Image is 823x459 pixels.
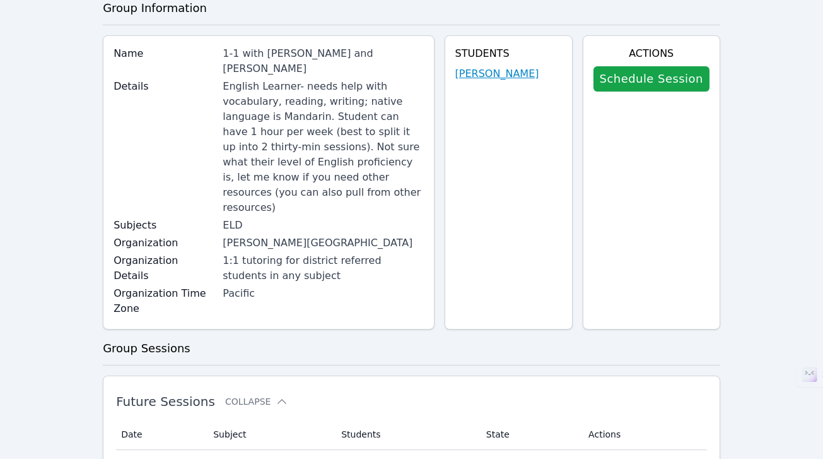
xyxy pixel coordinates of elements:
[114,218,215,233] label: Subjects
[479,419,581,450] th: State
[116,394,215,409] span: Future Sessions
[223,286,423,301] div: Pacific
[103,340,720,357] h3: Group Sessions
[593,46,709,61] h4: Actions
[334,419,479,450] th: Students
[223,218,423,233] div: ELD
[223,253,423,283] div: 1:1 tutoring for district referred students in any subject
[114,235,215,251] label: Organization
[114,253,215,283] label: Organization Details
[593,66,709,92] a: Schedule Session
[114,46,215,61] label: Name
[223,46,423,76] div: 1-1 with [PERSON_NAME] and [PERSON_NAME]
[206,419,334,450] th: Subject
[223,79,423,215] div: English Learner- needs help with vocabulary, reading, writing; native language is Mandarin. Stude...
[225,395,288,408] button: Collapse
[114,79,215,94] label: Details
[455,66,539,81] a: [PERSON_NAME]
[114,286,215,316] label: Organization Time Zone
[455,46,562,61] h4: Students
[581,419,707,450] th: Actions
[223,235,423,251] div: [PERSON_NAME][GEOGRAPHIC_DATA]
[116,419,206,450] th: Date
